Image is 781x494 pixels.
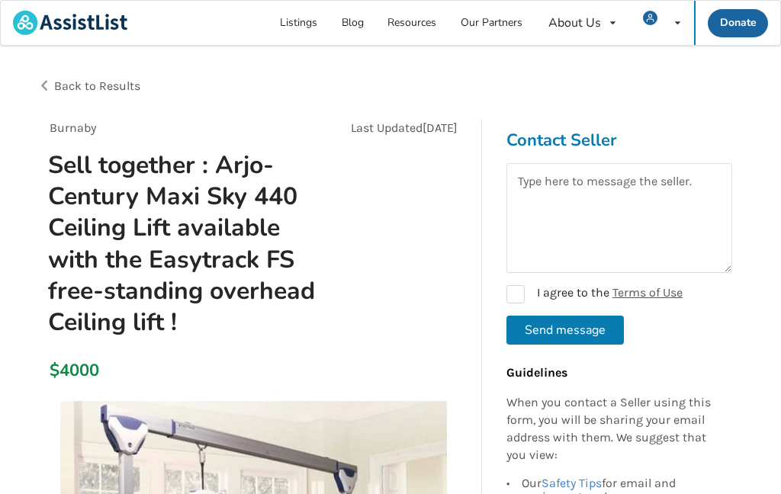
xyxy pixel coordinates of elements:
div: $4000 [50,360,52,381]
label: I agree to the [506,285,683,303]
h3: Contact Seller [506,130,732,151]
a: Our Partners [448,1,535,45]
span: [DATE] [423,120,458,135]
h1: Sell ​​together : Arjo-Century Maxi Sky 440 Ceiling Lift available with the Easytrack FS free-sta... [36,149,333,338]
a: Safety Tips [542,476,602,490]
img: assistlist-logo [13,11,127,35]
b: Guidelines [506,365,567,380]
button: Send message [506,316,624,345]
p: When you contact a Seller using this form, you will be sharing your email address with them. We s... [506,394,725,464]
span: Burnaby [50,120,96,135]
a: Donate [708,9,769,37]
img: user icon [643,11,657,25]
a: Terms of Use [612,285,683,300]
a: Resources [376,1,449,45]
div: About Us [548,17,601,29]
span: Back to Results [54,79,140,93]
a: Listings [268,1,330,45]
a: Blog [329,1,376,45]
span: Last Updated [351,120,423,135]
